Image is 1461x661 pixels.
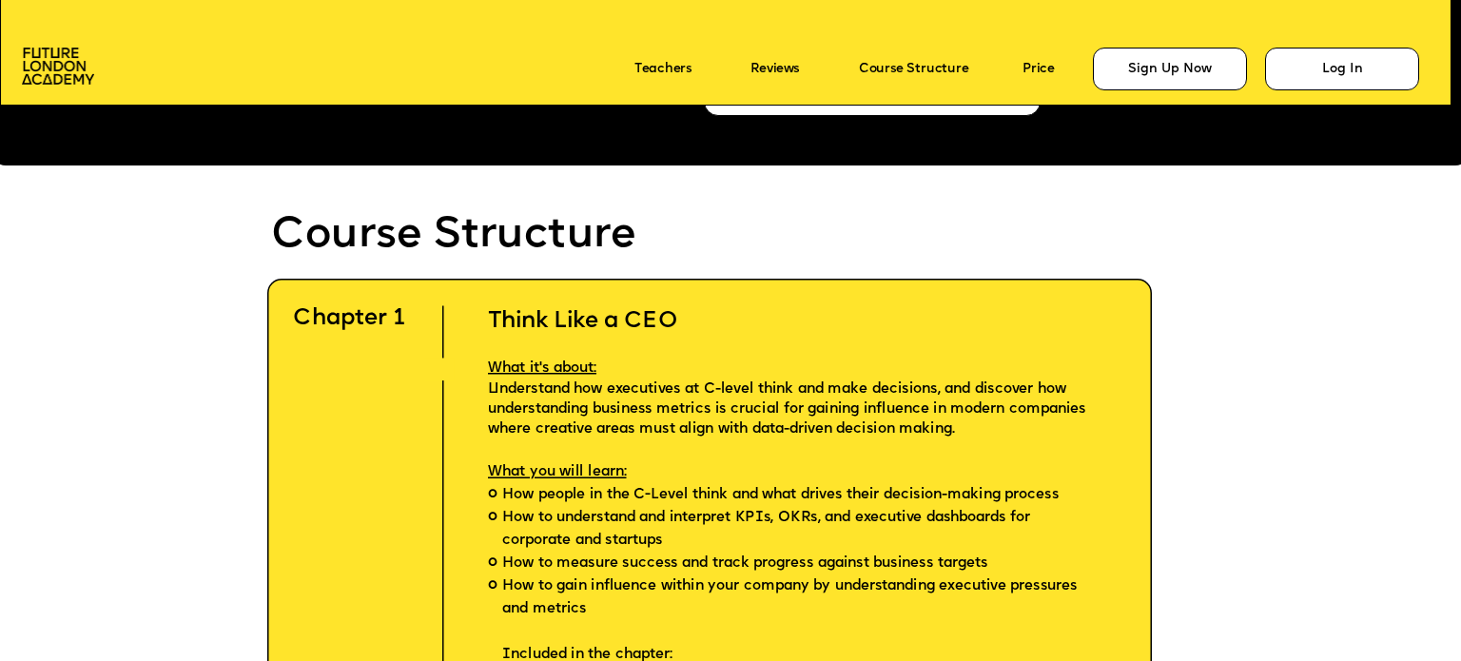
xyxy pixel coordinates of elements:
a: Price [1023,62,1054,76]
a: Course Structure [859,62,969,76]
img: image-aac980e9-41de-4c2d-a048-f29dd30a0068.png [22,48,95,85]
span: What you will learn: [488,464,627,480]
span: How people in the C-Level think and what drives their decision-making process [502,484,1059,507]
span: How to measure success and track progress against business targets [502,553,987,575]
p: Course Structure [271,210,956,261]
a: Reviews [750,62,799,76]
a: Teachers [634,62,692,76]
span: Understand how executives at C-level think and make decisions, and discover how understanding bus... [488,381,1090,437]
span: What it's about: [488,360,596,376]
span: Chapter 1 [293,307,406,330]
span: How to understand and interpret KPIs, OKRs, and executive dashboards for corporate and startups [502,507,1095,553]
h2: Think Like a CEO [459,279,1138,336]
